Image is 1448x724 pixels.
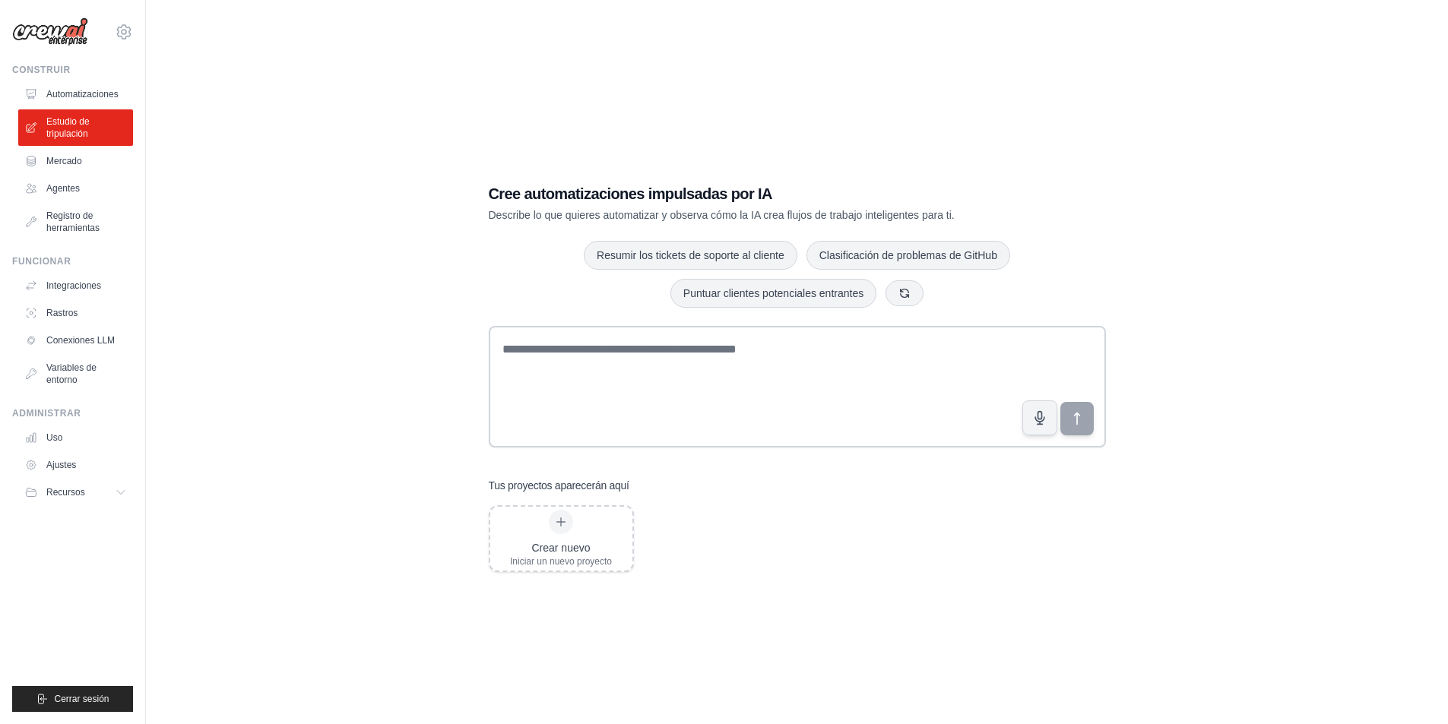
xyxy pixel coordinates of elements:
[683,287,863,299] font: Puntuar clientes potenciales entrantes
[46,116,90,139] font: Estudio de tripulación
[12,408,81,419] font: Administrar
[12,65,71,75] font: Construir
[18,273,133,298] a: Integraciones
[584,241,797,270] button: Resumir los tickets de soporte al cliente
[12,17,88,46] img: Logo
[18,453,133,477] a: Ajustes
[489,479,629,492] font: Tus proyectos aparecerán aquí
[819,249,997,261] font: Clasificación de problemas de GitHub
[54,694,109,704] font: Cerrar sesión
[46,487,85,498] font: Recursos
[46,210,100,233] font: Registro de herramientas
[531,542,590,554] font: Crear nuevo
[46,308,78,318] font: Rastros
[1022,400,1057,435] button: Haga clic para decir su idea de automatización
[489,185,772,202] font: Cree automatizaciones impulsadas por IA
[806,241,1010,270] button: Clasificación de problemas de GitHub
[18,328,133,353] a: Conexiones LLM
[18,176,133,201] a: Agentes
[18,82,133,106] a: Automatizaciones
[18,149,133,173] a: Mercado
[46,280,101,291] font: Integraciones
[18,425,133,450] a: Uso
[18,109,133,146] a: Estudio de tripulación
[46,432,62,443] font: Uso
[886,280,924,306] button: Obtenga nuevas sugerencias
[12,256,71,267] font: Funcionar
[510,556,612,567] font: Iniciar un nuevo proyecto
[18,356,133,392] a: Variables de entorno
[489,209,955,221] font: Describe lo que quieres automatizar y observa cómo la IA crea flujos de trabajo inteligentes para...
[670,279,876,308] button: Puntuar clientes potenciales entrantes
[46,460,76,470] font: Ajustes
[46,183,80,194] font: Agentes
[18,480,133,504] button: Recursos
[46,362,97,385] font: Variables de entorno
[18,301,133,325] a: Rastros
[46,335,115,346] font: Conexiones LLM
[597,249,784,261] font: Resumir los tickets de soporte al cliente
[46,156,82,166] font: Mercado
[46,89,119,100] font: Automatizaciones
[12,686,133,712] button: Cerrar sesión
[18,204,133,240] a: Registro de herramientas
